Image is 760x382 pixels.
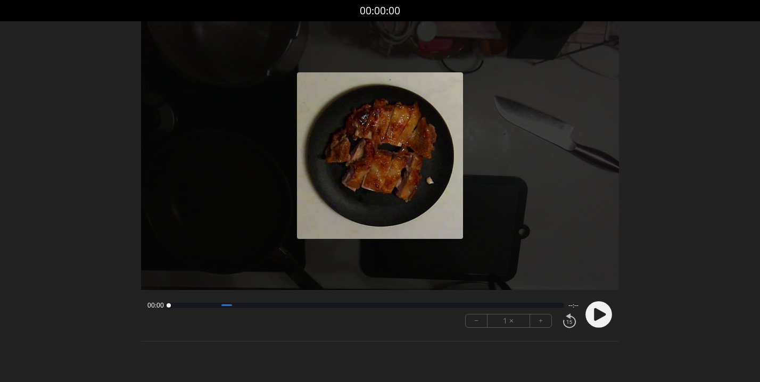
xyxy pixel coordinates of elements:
a: 00:00:00 [360,3,400,19]
div: 1 × [488,314,530,327]
button: + [530,314,551,327]
img: Poster Image [297,72,464,239]
button: − [466,314,488,327]
span: 00:00 [147,301,164,310]
span: --:-- [568,301,579,310]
